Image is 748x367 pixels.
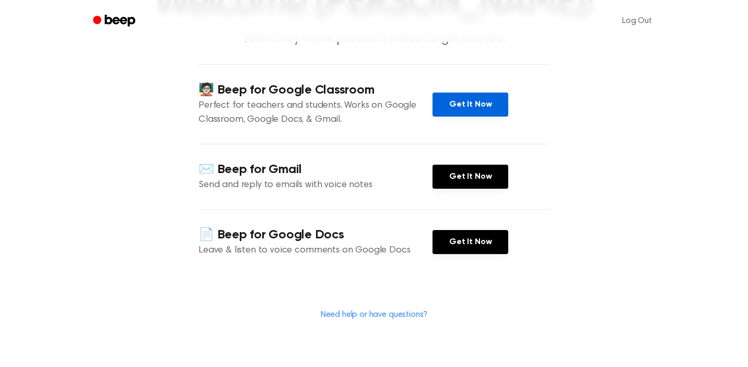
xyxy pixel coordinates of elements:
[198,226,433,244] h4: 📄 Beep for Google Docs
[321,311,428,319] a: Need help or have questions?
[198,178,433,192] p: Send and reply to emails with voice notes
[198,99,433,127] p: Perfect for teachers and students. Works on Google Classroom, Google Docs, & Gmail.
[433,230,508,254] a: Get It Now
[433,165,508,189] a: Get It Now
[198,244,433,258] p: Leave & listen to voice comments on Google Docs
[86,11,145,31] a: Beep
[612,8,662,33] a: Log Out
[198,82,433,99] h4: 🧑🏻‍🏫 Beep for Google Classroom
[198,161,433,178] h4: ✉️ Beep for Gmail
[433,93,508,117] a: Get It Now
